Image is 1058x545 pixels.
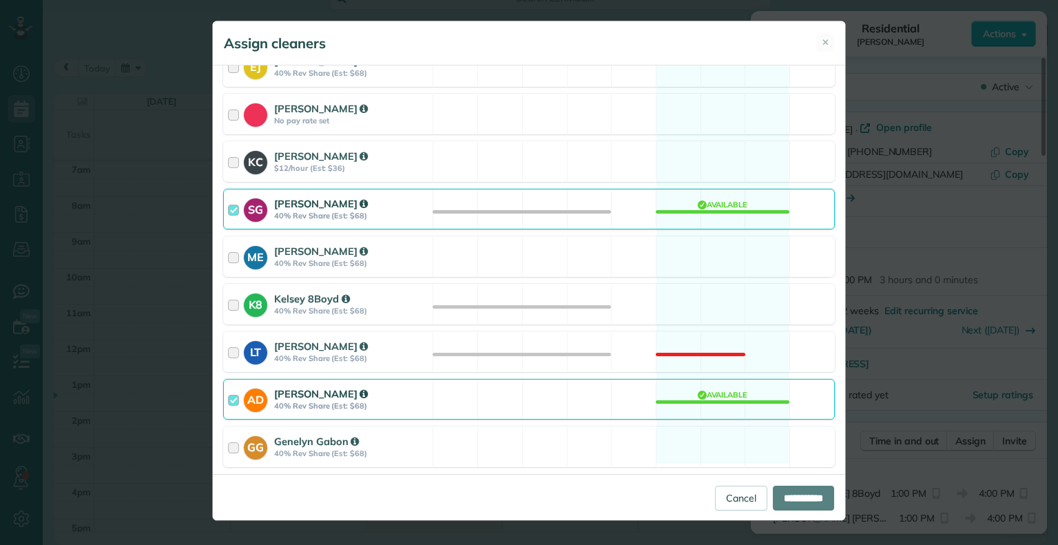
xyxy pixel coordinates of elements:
span: ✕ [822,36,829,49]
strong: KC [244,151,267,170]
a: Cancel [715,486,767,511]
strong: EJ [244,56,267,75]
strong: No pay rate set [274,116,428,125]
strong: SG [244,198,267,218]
strong: K8 [244,294,267,313]
strong: 40% Rev Share (Est: $68) [274,449,428,458]
strong: 40% Rev Share (Est: $68) [274,353,428,363]
strong: Kelsey 8Boyd [274,292,349,305]
strong: 40% Rev Share (Est: $68) [274,401,428,411]
strong: LT [244,341,267,360]
strong: [PERSON_NAME] [274,387,368,400]
strong: ME [244,246,267,265]
strong: 40% Rev Share (Est: $68) [274,306,428,316]
strong: 40% Rev Share (Est: $68) [274,68,428,78]
strong: 40% Rev Share (Est: $68) [274,258,428,268]
strong: [PERSON_NAME] [274,340,368,353]
strong: [PERSON_NAME] [274,102,368,115]
strong: 40% Rev Share (Est: $68) [274,211,428,220]
strong: Genelyn Gabon [274,435,359,448]
strong: AD [244,389,267,408]
strong: [PERSON_NAME] [274,197,368,210]
strong: $12/hour (Est: $36) [274,163,428,173]
strong: GG [244,436,267,455]
strong: [PERSON_NAME] [274,245,368,258]
h5: Assign cleaners [224,34,326,53]
strong: [PERSON_NAME] [274,150,368,163]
